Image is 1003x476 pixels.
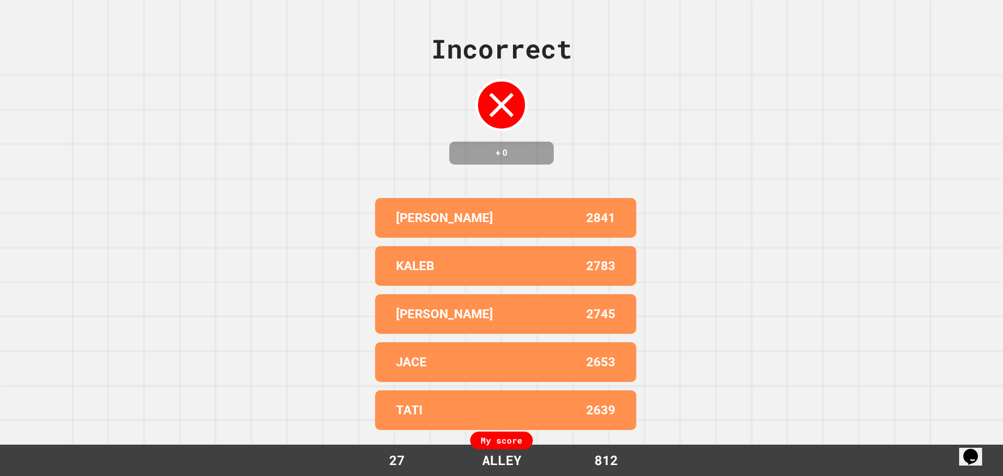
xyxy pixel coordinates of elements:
p: 2639 [586,401,615,420]
div: My score [470,432,533,449]
div: 27 [358,450,436,470]
p: 2783 [586,257,615,275]
p: TATI [396,401,423,420]
p: [PERSON_NAME] [396,208,493,227]
p: [PERSON_NAME] [396,305,493,323]
div: Incorrect [431,29,572,68]
p: 2653 [586,353,615,371]
p: KALEB [396,257,434,275]
p: 2745 [586,305,615,323]
h4: + 0 [460,147,543,159]
iframe: chat widget [959,434,993,466]
div: 812 [567,450,645,470]
p: JACE [396,353,427,371]
p: 2841 [586,208,615,227]
div: ALLEY [472,450,532,470]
